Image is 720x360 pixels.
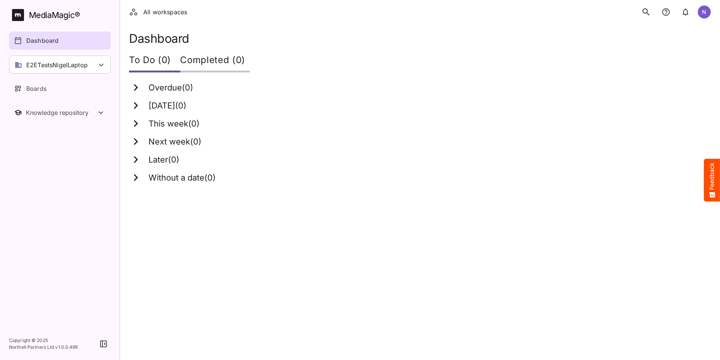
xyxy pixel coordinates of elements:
[26,109,96,116] div: Knowledge repository
[658,4,673,20] button: notifications
[129,50,180,72] div: To Do (0)
[638,4,654,20] button: search
[9,104,111,122] nav: Knowledge repository
[29,9,80,21] div: MediaMagic ®
[148,137,201,147] h3: Next week ( 0 )
[9,80,111,98] a: Boards
[26,36,58,45] p: Dashboard
[148,155,179,165] h3: Later ( 0 )
[148,119,199,129] h3: This week ( 0 )
[9,344,78,351] p: Northell Partners Ltd v 1.0.0.499
[148,173,216,183] h3: Without a date ( 0 )
[9,337,78,344] p: Copyright © 2025
[9,104,111,122] button: Toggle Knowledge repository
[704,159,720,202] button: Feedback
[678,4,693,20] button: notifications
[129,32,711,45] h1: Dashboard
[12,9,111,21] a: MediaMagic®
[9,32,111,50] a: Dashboard
[26,84,46,93] p: Boards
[697,5,711,19] div: N
[180,50,250,72] div: Completed (0)
[26,60,88,69] p: E2ETestsNigelLaptop
[148,83,193,93] h3: Overdue ( 0 )
[148,101,186,111] h3: [DATE] ( 0 )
